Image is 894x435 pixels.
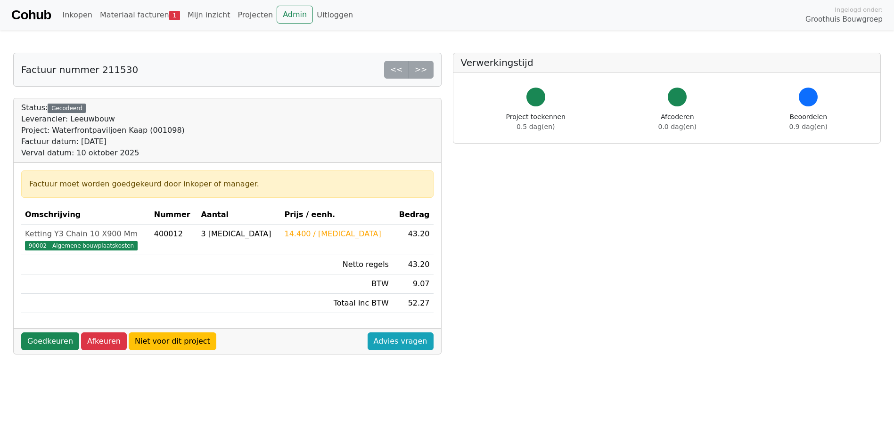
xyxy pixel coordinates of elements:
a: Advies vragen [368,332,434,350]
a: Inkopen [58,6,96,24]
div: Leverancier: Leeuwbouw [21,113,185,125]
span: Groothuis Bouwgroep [805,14,883,25]
th: Nummer [150,205,197,225]
th: Prijs / eenh. [281,205,393,225]
h5: Factuur nummer 211530 [21,64,138,75]
td: Totaal inc BTW [281,294,393,313]
span: 1 [169,11,180,20]
td: 43.20 [393,225,434,255]
a: Projecten [234,6,277,24]
span: Ingelogd onder: [835,5,883,14]
td: 9.07 [393,274,434,294]
div: Ketting Y3 Chain 10 X900 Mm [25,228,147,240]
td: 52.27 [393,294,434,313]
a: Afkeuren [81,332,127,350]
a: Cohub [11,4,51,26]
div: Factuur moet worden goedgekeurd door inkoper of manager. [29,178,426,190]
a: Niet voor dit project [129,332,216,350]
div: Status: [21,102,185,159]
a: Materiaal facturen1 [96,6,184,24]
div: Project: Waterfrontpaviljoen Kaap (001098) [21,125,185,136]
a: Admin [277,6,313,24]
th: Omschrijving [21,205,150,225]
a: Goedkeuren [21,332,79,350]
span: 0.0 dag(en) [658,123,697,130]
a: Ketting Y3 Chain 10 X900 Mm90002 - Algemene bouwplaatskosten [25,228,147,251]
a: Uitloggen [313,6,357,24]
td: BTW [281,274,393,294]
span: 0.5 dag(en) [517,123,555,130]
th: Aantal [197,205,280,225]
div: Factuur datum: [DATE] [21,136,185,147]
span: 0.9 dag(en) [789,123,828,130]
th: Bedrag [393,205,434,225]
span: 90002 - Algemene bouwplaatskosten [25,241,138,250]
div: Afcoderen [658,112,697,132]
div: 14.400 / [MEDICAL_DATA] [285,228,389,240]
div: Project toekennen [506,112,566,132]
h5: Verwerkingstijd [461,57,873,68]
td: 400012 [150,225,197,255]
div: Verval datum: 10 oktober 2025 [21,147,185,159]
td: 43.20 [393,255,434,274]
td: Netto regels [281,255,393,274]
a: Mijn inzicht [184,6,234,24]
div: 3 [MEDICAL_DATA] [201,228,277,240]
div: Gecodeerd [48,104,86,113]
div: Beoordelen [789,112,828,132]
